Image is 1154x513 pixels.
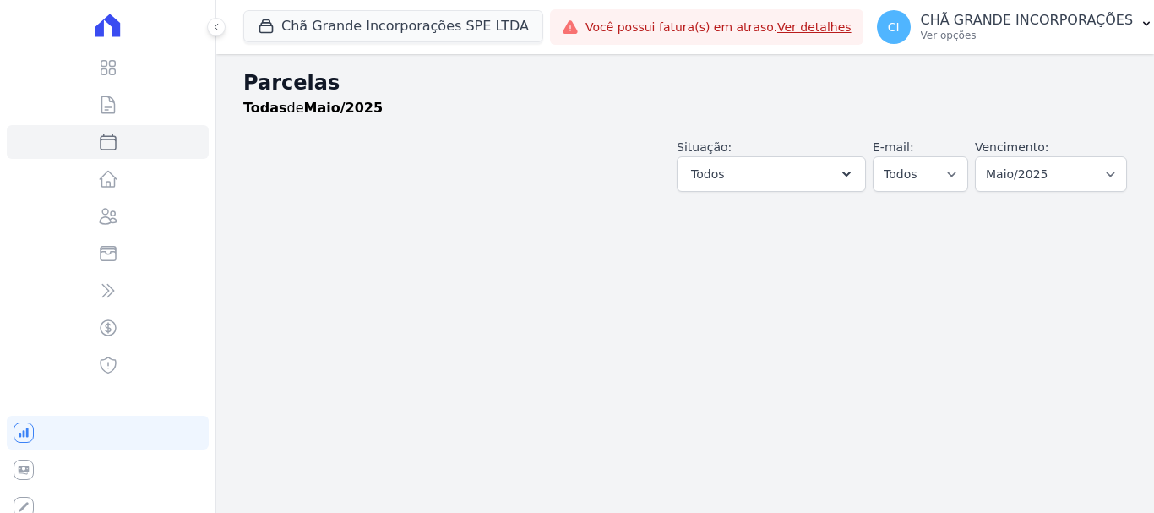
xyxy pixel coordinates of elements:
strong: Todas [243,100,287,116]
label: Vencimento: [975,140,1048,154]
button: Chã Grande Incorporações SPE LTDA [243,10,543,42]
span: Todos [691,164,724,184]
h2: Parcelas [243,68,1127,98]
a: Ver detalhes [777,20,852,34]
button: Todos [677,156,866,192]
p: CHÃ GRANDE INCORPORAÇÕES [921,12,1134,29]
span: CI [888,21,900,33]
label: Situação: [677,140,732,154]
span: Você possui fatura(s) em atraso. [585,19,852,36]
p: de [243,98,383,118]
label: E-mail: [873,140,914,154]
p: Ver opções [921,29,1134,42]
strong: Maio/2025 [304,100,384,116]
